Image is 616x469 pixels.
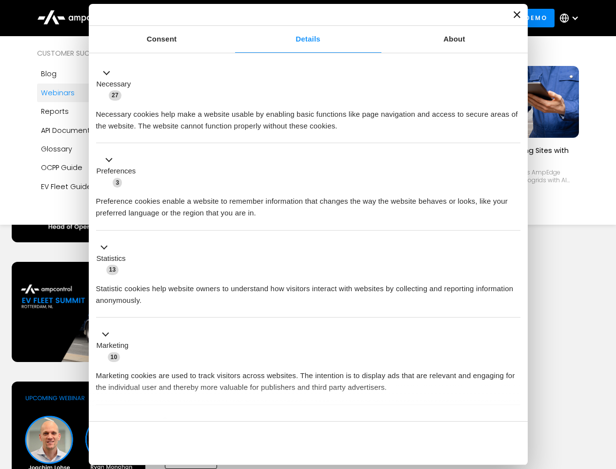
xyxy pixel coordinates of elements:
a: Blog [37,64,158,83]
a: API Documentation [37,121,158,140]
button: Statistics (13) [96,241,132,276]
div: Necessary cookies help make a website usable by enabling basic functions like page navigation and... [96,101,520,132]
a: Webinars [37,84,158,102]
label: Statistics [97,253,126,264]
div: Marketing cookies are used to track visitors across websites. The intention is to display ads tha... [96,362,520,393]
button: Unclassified (2) [96,416,176,428]
span: 13 [106,265,119,275]
div: Preference cookies enable a website to remember information that changes the way the website beha... [96,188,520,219]
div: Reports [41,106,69,117]
a: Reports [37,102,158,121]
div: EV Fleet Guide [41,181,92,192]
a: Details [235,26,381,53]
div: Webinars [41,87,75,98]
button: Marketing (10) [96,329,135,363]
div: API Documentation [41,125,109,136]
a: Consent [89,26,235,53]
a: EV Fleet Guide [37,177,158,196]
span: 27 [109,90,121,100]
span: 10 [108,352,120,362]
button: Necessary (27) [96,67,137,101]
label: Marketing [97,340,129,351]
div: Statistic cookies help website owners to understand how visitors interact with websites by collec... [96,276,520,306]
span: 3 [113,178,122,188]
div: Blog [41,68,57,79]
div: Glossary [41,144,72,154]
a: OCPP Guide [37,158,158,177]
label: Preferences [97,166,136,177]
button: Okay [380,429,520,457]
span: 2 [161,417,170,427]
div: Customer success [37,48,158,59]
a: Glossary [37,140,158,158]
label: Necessary [97,79,131,90]
button: Preferences (3) [96,154,142,189]
div: OCPP Guide [41,162,82,173]
button: Close banner [514,11,520,18]
a: About [381,26,528,53]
